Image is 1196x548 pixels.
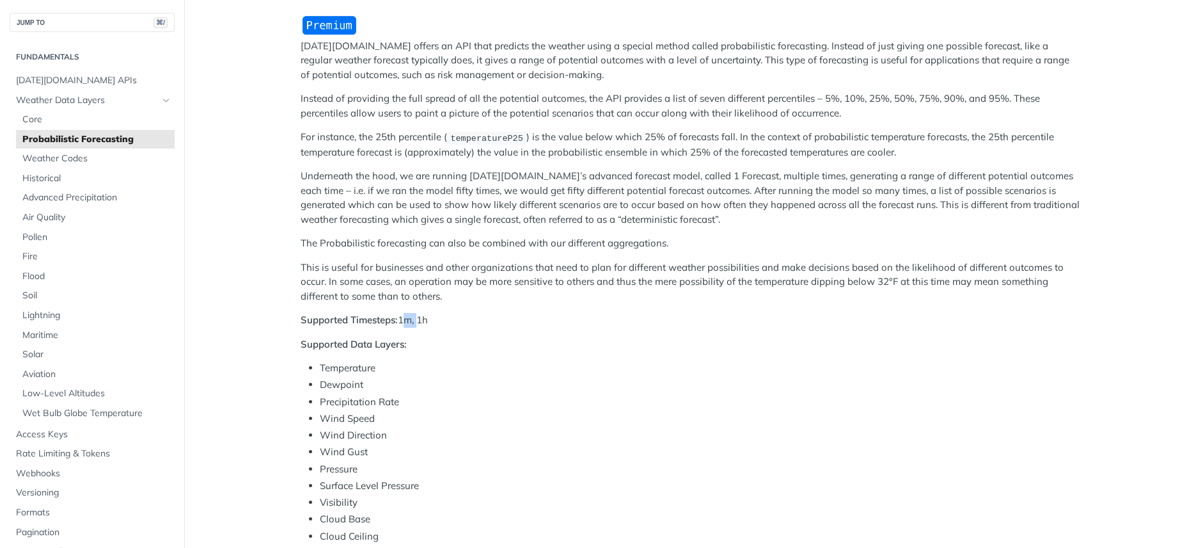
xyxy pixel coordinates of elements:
a: [DATE][DOMAIN_NAME] APIs [10,71,175,90]
a: Solar [16,345,175,364]
span: Low-Level Altitudes [22,387,171,400]
span: Pagination [16,526,171,539]
li: Dewpoint [320,378,1080,392]
a: Pollen [16,228,175,247]
a: Access Keys [10,425,175,444]
span: Aviation [22,368,171,381]
li: Wind Speed [320,412,1080,426]
span: Advanced Precipitation [22,191,171,204]
strong: Supported Data Layers: [301,338,407,350]
span: Solar [22,348,171,361]
span: Flood [22,270,171,283]
a: Probabilistic Forecasting [16,130,175,149]
a: Maritime [16,326,175,345]
a: Versioning [10,483,175,503]
span: Versioning [16,487,171,499]
span: Fire [22,250,171,263]
p: The Probabilistic forecasting can also be combined with our different aggregations. [301,236,1080,251]
span: Formats [16,506,171,519]
span: Access Keys [16,428,171,441]
span: Weather Data Layers [16,94,158,107]
li: Cloud Base [320,512,1080,527]
a: Webhooks [10,464,175,483]
a: Fire [16,247,175,266]
a: Lightning [16,306,175,325]
li: Surface Level Pressure [320,479,1080,494]
p: Underneath the hood, we are running [DATE][DOMAIN_NAME]’s advanced forecast model, called 1 Forec... [301,169,1080,227]
span: Webhooks [16,467,171,480]
a: Soil [16,286,175,305]
span: ⌘/ [153,17,168,28]
a: Formats [10,503,175,522]
a: Historical [16,169,175,188]
li: Temperature [320,361,1080,376]
span: Historical [22,172,171,185]
span: Weather Codes [22,152,171,165]
a: Air Quality [16,208,175,227]
strong: Supported Timesteps: [301,314,398,326]
li: Visibility [320,496,1080,510]
a: Low-Level Altitudes [16,384,175,403]
li: Wind Direction [320,428,1080,443]
span: Wet Bulb Globe Temperature [22,407,171,420]
p: 1m, 1h [301,313,1080,328]
span: Core [22,113,171,126]
span: temperatureP25 [450,133,523,143]
a: Flood [16,267,175,286]
li: Cloud Ceiling [320,529,1080,544]
span: Maritime [22,329,171,342]
a: Advanced Precipitation [16,188,175,207]
a: Wet Bulb Globe Temperature [16,404,175,423]
a: Aviation [16,365,175,384]
li: Pressure [320,462,1080,477]
li: Precipitation Rate [320,395,1080,410]
li: Wind Gust [320,445,1080,460]
span: Probabilistic Forecasting [22,133,171,146]
h2: Fundamentals [10,51,175,63]
span: Rate Limiting & Tokens [16,447,171,460]
a: Rate Limiting & Tokens [10,444,175,463]
p: Instead of providing the full spread of all the potential outcomes, the API provides a list of se... [301,92,1080,120]
span: Air Quality [22,211,171,224]
span: [DATE][DOMAIN_NAME] APIs [16,74,171,87]
button: JUMP TO⌘/ [10,13,175,32]
span: Soil [22,289,171,302]
span: Lightning [22,309,171,322]
a: Core [16,110,175,129]
p: For instance, the 25th percentile ( ) is the value below which 25% of forecasts fall. In the cont... [301,130,1080,159]
p: [DATE][DOMAIN_NAME] offers an API that predicts the weather using a special method called probabi... [301,39,1080,83]
button: Hide subpages for Weather Data Layers [161,95,171,106]
a: Weather Data LayersHide subpages for Weather Data Layers [10,91,175,110]
a: Pagination [10,523,175,542]
p: This is useful for businesses and other organizations that need to plan for different weather pos... [301,261,1080,304]
span: Pollen [22,231,171,244]
a: Weather Codes [16,149,175,168]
